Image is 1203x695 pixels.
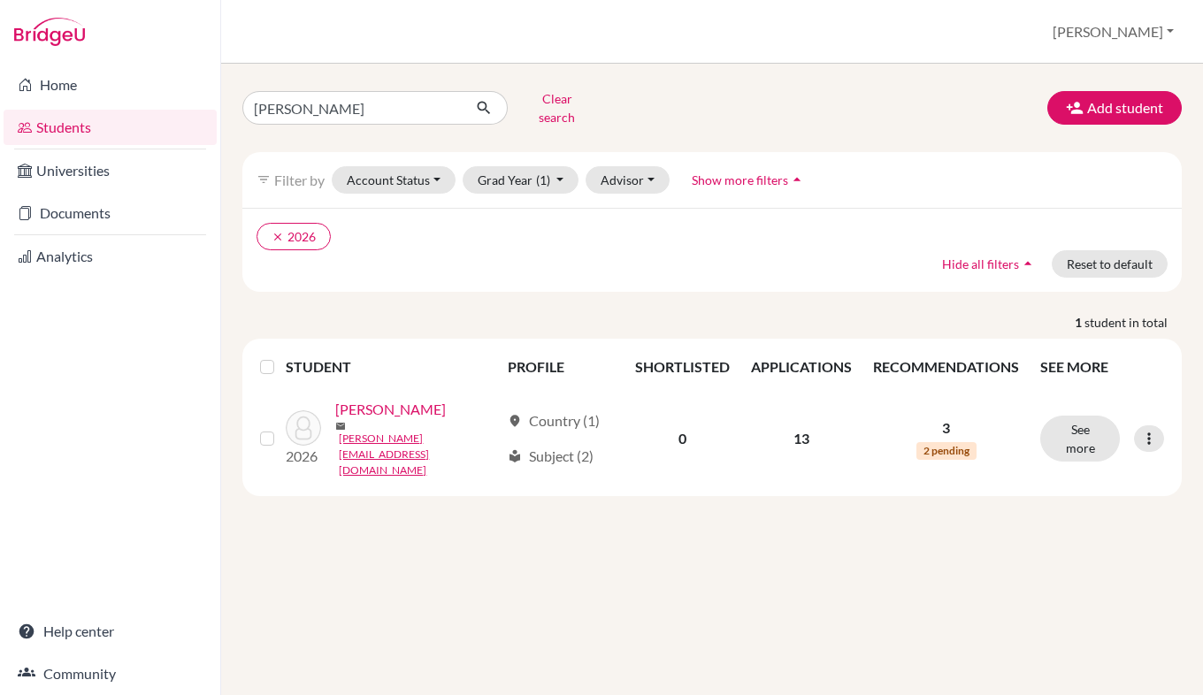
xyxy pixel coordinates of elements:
[286,346,496,388] th: STUDENT
[463,166,579,194] button: Grad Year(1)
[4,195,217,231] a: Documents
[508,410,600,432] div: Country (1)
[1019,255,1037,272] i: arrow_drop_up
[4,110,217,145] a: Students
[586,166,670,194] button: Advisor
[508,446,594,467] div: Subject (2)
[873,417,1019,439] p: 3
[740,346,862,388] th: APPLICATIONS
[339,431,499,478] a: [PERSON_NAME][EMAIL_ADDRESS][DOMAIN_NAME]
[257,172,271,187] i: filter_list
[4,614,217,649] a: Help center
[1052,250,1168,278] button: Reset to default
[1047,91,1182,125] button: Add student
[624,346,740,388] th: SHORTLISTED
[286,446,321,467] p: 2026
[1084,313,1182,332] span: student in total
[4,656,217,691] a: Community
[1045,15,1182,49] button: [PERSON_NAME]
[14,18,85,46] img: Bridge-U
[927,250,1052,278] button: Hide all filtersarrow_drop_up
[508,85,606,131] button: Clear search
[916,442,977,460] span: 2 pending
[335,399,446,420] a: [PERSON_NAME]
[4,239,217,274] a: Analytics
[740,388,862,489] td: 13
[4,153,217,188] a: Universities
[677,166,821,194] button: Show more filtersarrow_drop_up
[692,172,788,187] span: Show more filters
[624,388,740,489] td: 0
[274,172,325,188] span: Filter by
[286,410,321,446] img: Schlasberg, Harald
[242,91,462,125] input: Find student by name...
[508,449,522,463] span: local_library
[788,171,806,188] i: arrow_drop_up
[497,346,625,388] th: PROFILE
[508,414,522,428] span: location_on
[942,256,1019,271] span: Hide all filters
[332,166,456,194] button: Account Status
[1075,313,1084,332] strong: 1
[536,172,550,187] span: (1)
[335,421,346,432] span: mail
[862,346,1030,388] th: RECOMMENDATIONS
[4,67,217,103] a: Home
[1040,416,1120,462] button: See more
[272,231,284,243] i: clear
[257,223,331,250] button: clear2026
[1030,346,1175,388] th: SEE MORE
